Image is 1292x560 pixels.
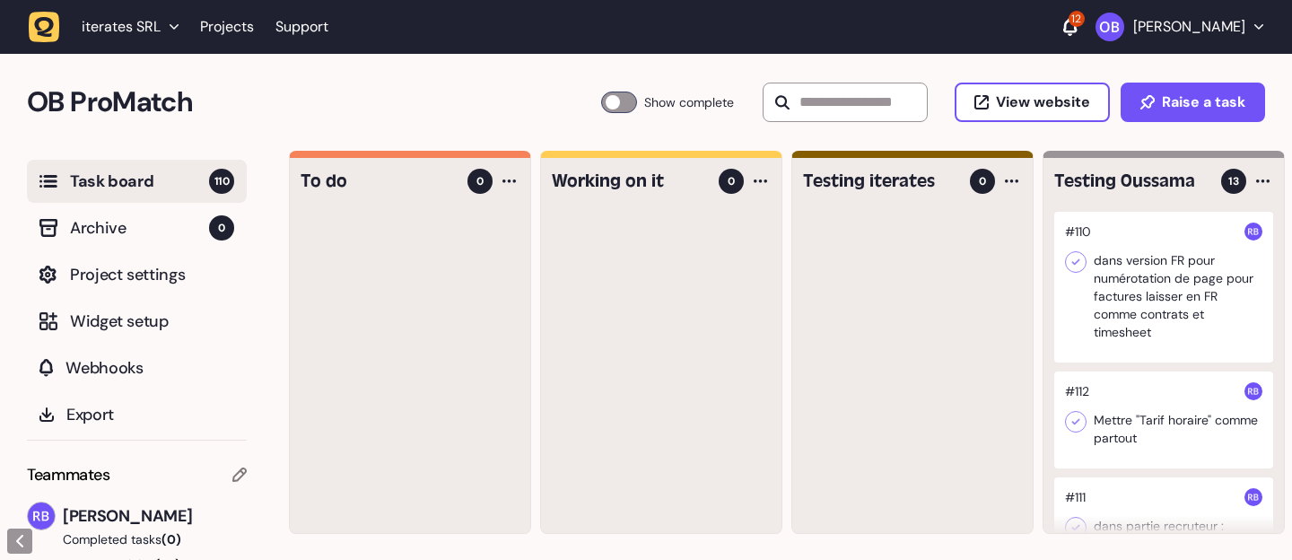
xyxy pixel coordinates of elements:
button: Completed tasks(0) [27,530,232,548]
img: Rodolphe Balay [1244,382,1262,400]
img: Rodolphe Balay [28,503,55,529]
span: 0 [728,173,735,189]
span: (0) [161,531,181,547]
button: Task board110 [27,160,247,203]
button: Raise a task [1121,83,1265,122]
span: iterates SRL [82,18,161,36]
button: View website [955,83,1110,122]
span: Webhooks [65,355,234,381]
h2: OB ProMatch [27,81,601,124]
button: [PERSON_NAME] [1096,13,1263,41]
h4: Working on it [552,169,706,194]
a: Support [275,18,328,36]
span: 110 [209,169,234,194]
span: 13 [1228,173,1239,189]
span: 0 [979,173,986,189]
img: Rodolphe Balay [1244,223,1262,241]
span: Archive [70,215,209,241]
span: Export [66,402,234,427]
span: 0 [476,173,484,189]
span: Widget setup [70,309,234,334]
span: Project settings [70,262,234,287]
img: Rodolphe Balay [1244,488,1262,506]
h4: To do [301,169,455,194]
button: Export [27,393,247,436]
span: Task board [70,169,209,194]
span: View website [996,95,1090,109]
button: Widget setup [27,300,247,343]
span: 0 [209,215,234,241]
span: Teammates [27,462,110,487]
button: Project settings [27,253,247,296]
span: Raise a task [1162,95,1245,109]
button: iterates SRL [29,11,189,43]
img: Oussama Bahassou [1096,13,1124,41]
button: Webhooks [27,346,247,389]
a: Projects [200,11,254,43]
span: [PERSON_NAME] [63,503,247,529]
button: Archive0 [27,206,247,249]
p: [PERSON_NAME] [1133,18,1245,36]
span: Show complete [644,92,734,113]
div: 12 [1069,11,1085,27]
h4: Testing iterates [803,169,957,194]
h4: Testing Oussama [1054,169,1209,194]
